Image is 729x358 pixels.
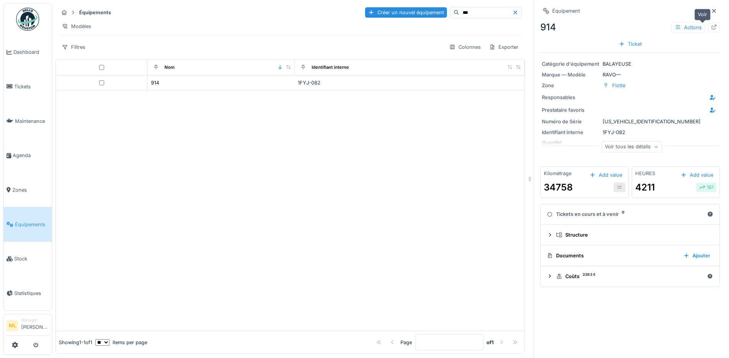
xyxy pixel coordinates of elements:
div: 1FYJ-082 [542,129,718,136]
a: Agenda [3,138,52,173]
a: ML Manager[PERSON_NAME] [7,317,49,336]
div: RAVO — [542,71,718,78]
span: Statistiques [14,290,49,297]
summary: Structure [544,228,716,242]
span: Stock [14,255,49,262]
div: Manager [21,317,49,323]
li: [PERSON_NAME] [21,317,49,334]
div: Ajouter [680,250,713,261]
div: Modèles [58,21,95,32]
a: Tickets [3,70,52,104]
div: Marque — Modèle [542,71,599,78]
summary: Coûts2383 € [544,269,716,283]
div: Ticket [616,39,645,49]
div: items per page [95,339,147,346]
span: Agenda [13,152,49,159]
div: 34758 [544,181,573,194]
div: Showing 1 - 1 of 1 [59,339,92,346]
a: Maintenance [3,104,52,138]
img: Badge_color-CXgf-gQk.svg [16,8,39,31]
div: HEURES [635,170,655,177]
div: Actions [671,22,705,33]
div: Identifiant interne [312,64,349,71]
div: 1FYJ-082 [298,79,521,86]
div: Tickets en cours et à venir [547,210,704,218]
div: BALAYEUSE [542,60,718,68]
strong: of 1 [487,339,494,346]
summary: DocumentsAjouter [544,249,716,263]
div: Filtres [58,41,89,53]
div: Créer un nouvel équipement [365,7,447,18]
div: Voir [694,9,711,20]
div: [US_VEHICLE_IDENTIFICATION_NUMBER] [542,118,718,125]
div: Voir tous les détails [601,141,662,152]
div: Exporter [486,41,522,53]
div: Équipement [552,7,580,15]
div: Prestataire favoris [542,106,599,114]
a: Stock [3,242,52,276]
li: ML [7,320,18,331]
span: Dashboard [13,48,49,56]
div: 914 [151,79,159,86]
a: Dashboard [3,35,52,70]
div: 914 [540,20,720,34]
summary: Tickets en cours et à venir0 [544,207,716,222]
a: Équipements [3,207,52,242]
span: Maintenance [15,118,49,125]
a: Zones [3,173,52,207]
div: Zone [542,82,599,89]
div: Page [400,339,412,346]
div: Nom [164,64,174,71]
div: Add value [678,170,716,180]
div: Add value [586,170,625,180]
strong: Équipements [76,9,114,16]
div: Identifiant interne [542,129,599,136]
div: Flotte [612,82,625,89]
div: Documents [547,252,677,259]
div: Colonnes [446,41,484,53]
div: Catégorie d'équipement [542,60,599,68]
div: Numéro de Série [542,118,599,125]
div: Responsables [542,94,599,101]
div: 4211 [635,181,655,194]
a: Statistiques [3,276,52,311]
div: 161 [699,184,714,191]
div: Coûts [556,273,704,280]
div: Structure [556,231,710,239]
div: Kilométrage [544,170,571,177]
span: Zones [12,186,49,194]
span: Équipements [15,221,49,228]
span: Tickets [14,83,49,90]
